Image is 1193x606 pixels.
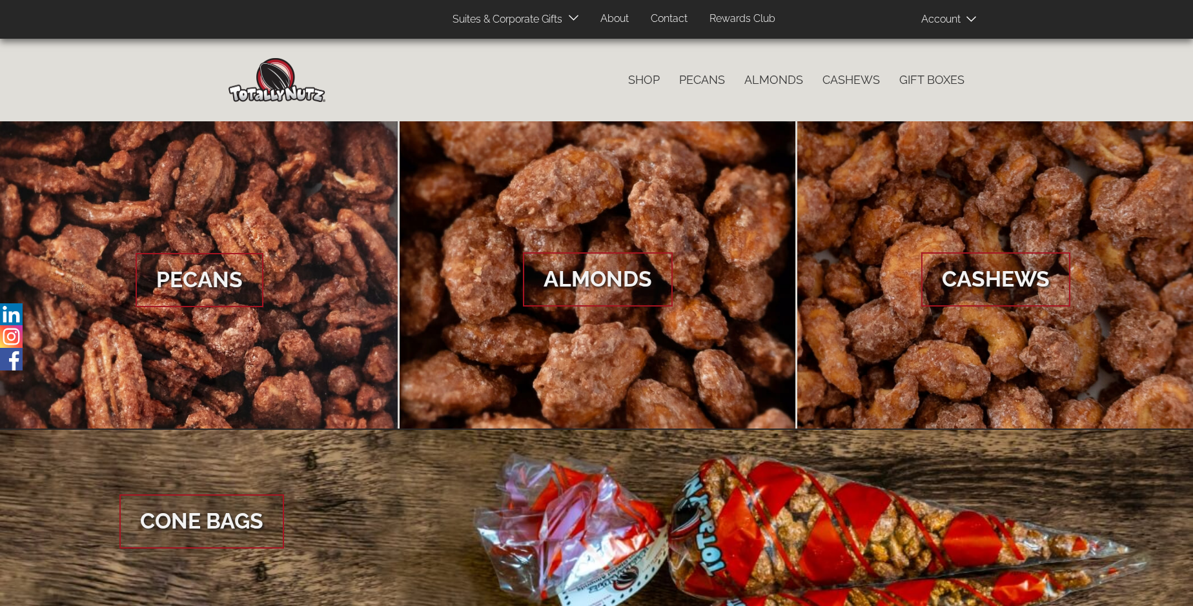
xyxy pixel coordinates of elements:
[618,66,669,94] a: Shop
[700,6,785,32] a: Rewards Club
[400,121,796,430] a: Almonds
[136,253,263,307] span: Pecans
[890,66,974,94] a: Gift Boxes
[523,252,673,307] span: Almonds
[641,6,697,32] a: Contact
[669,66,735,94] a: Pecans
[921,252,1070,307] span: Cashews
[735,66,813,94] a: Almonds
[591,6,638,32] a: About
[443,7,566,32] a: Suites & Corporate Gifts
[229,58,325,102] img: Home
[813,66,890,94] a: Cashews
[119,494,284,549] span: Cone Bags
